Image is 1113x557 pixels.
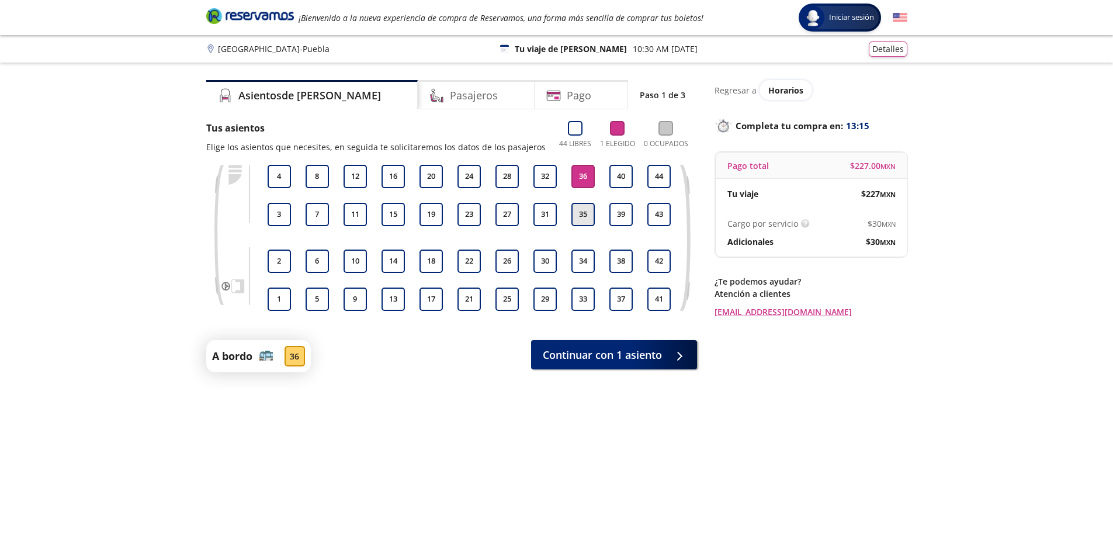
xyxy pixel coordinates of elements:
div: Regresar a ver horarios [715,80,907,100]
button: 11 [344,203,367,226]
p: 10:30 AM [DATE] [633,43,698,55]
button: 5 [306,288,329,311]
button: 28 [495,165,519,188]
span: 13:15 [846,119,869,133]
button: Detalles [869,41,907,57]
p: Tu viaje de [PERSON_NAME] [515,43,627,55]
p: Regresar a [715,84,757,96]
button: 1 [268,288,291,311]
button: 30 [533,250,557,273]
h4: Pago [567,88,591,103]
button: 6 [306,250,329,273]
p: 1 Elegido [600,139,635,149]
button: Continuar con 1 asiento [531,340,697,369]
span: Iniciar sesión [824,12,879,23]
button: 40 [609,165,633,188]
button: 33 [571,288,595,311]
p: Cargo por servicio [727,217,798,230]
button: 13 [382,288,405,311]
p: Elige los asientos que necesites, en seguida te solicitaremos los datos de los pasajeros [206,141,546,153]
small: MXN [880,238,896,247]
button: English [893,11,907,25]
button: 44 [647,165,671,188]
p: Completa tu compra en : [715,117,907,134]
button: 7 [306,203,329,226]
span: $ 227.00 [850,160,896,172]
button: 27 [495,203,519,226]
button: 8 [306,165,329,188]
button: 42 [647,250,671,273]
button: 21 [457,288,481,311]
div: 36 [285,346,305,366]
span: $ 227 [861,188,896,200]
button: 37 [609,288,633,311]
button: 2 [268,250,291,273]
button: 32 [533,165,557,188]
button: 12 [344,165,367,188]
button: 19 [419,203,443,226]
button: 39 [609,203,633,226]
p: A bordo [212,348,252,364]
a: [EMAIL_ADDRESS][DOMAIN_NAME] [715,306,907,318]
button: 24 [457,165,481,188]
p: ¿Te podemos ayudar? [715,275,907,288]
button: 25 [495,288,519,311]
span: Horarios [768,85,803,96]
button: 14 [382,250,405,273]
button: 23 [457,203,481,226]
button: 4 [268,165,291,188]
button: 34 [571,250,595,273]
button: 31 [533,203,557,226]
button: 10 [344,250,367,273]
span: $ 30 [866,236,896,248]
p: Adicionales [727,236,774,248]
p: [GEOGRAPHIC_DATA] - Puebla [218,43,330,55]
button: 36 [571,165,595,188]
span: Continuar con 1 asiento [543,347,662,363]
p: 0 Ocupados [644,139,688,149]
button: 20 [419,165,443,188]
button: 9 [344,288,367,311]
p: Tu viaje [727,188,758,200]
p: Paso 1 de 3 [640,89,685,101]
small: MXN [880,162,896,171]
button: 29 [533,288,557,311]
p: Pago total [727,160,769,172]
p: Tus asientos [206,121,546,135]
i: Brand Logo [206,7,294,25]
button: 3 [268,203,291,226]
span: $ 30 [868,217,896,230]
button: 26 [495,250,519,273]
p: 44 Libres [559,139,591,149]
small: MXN [882,220,896,229]
em: ¡Bienvenido a la nueva experiencia de compra de Reservamos, una forma más sencilla de comprar tus... [299,12,703,23]
button: 38 [609,250,633,273]
button: 15 [382,203,405,226]
p: Atención a clientes [715,288,907,300]
button: 17 [419,288,443,311]
button: 16 [382,165,405,188]
button: 41 [647,288,671,311]
small: MXN [880,190,896,199]
button: 18 [419,250,443,273]
button: 22 [457,250,481,273]
button: 43 [647,203,671,226]
button: 35 [571,203,595,226]
h4: Pasajeros [450,88,498,103]
h4: Asientos de [PERSON_NAME] [238,88,381,103]
a: Brand Logo [206,7,294,28]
